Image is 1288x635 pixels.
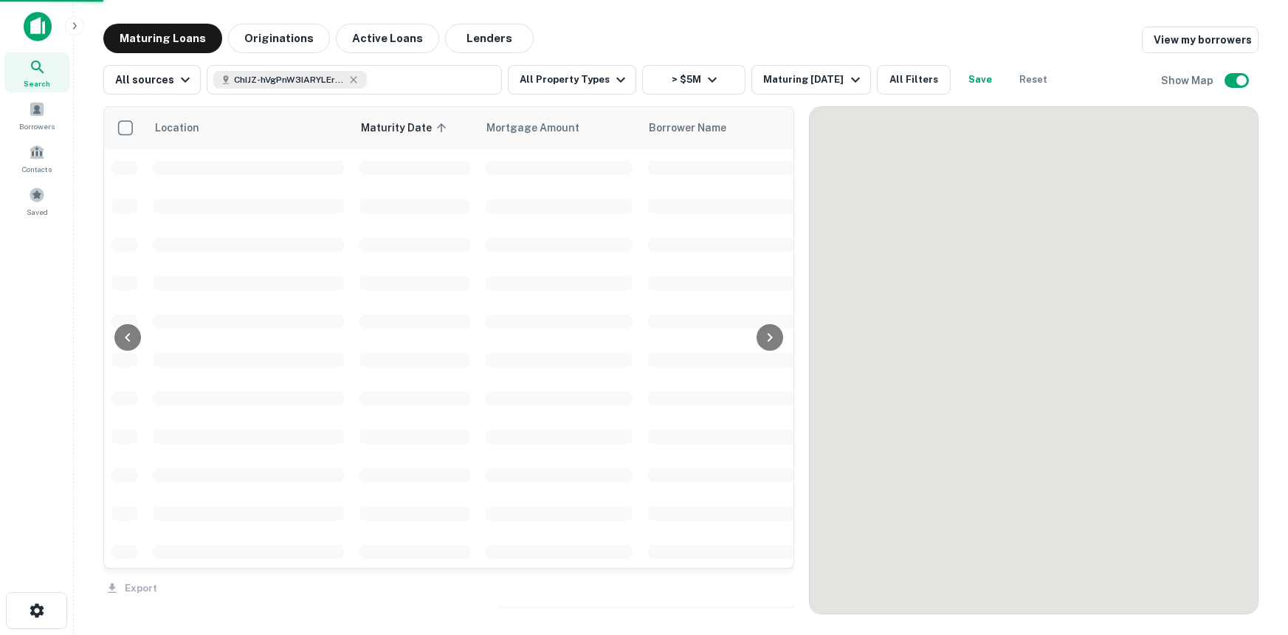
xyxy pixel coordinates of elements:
[763,71,864,89] div: Maturing [DATE]
[1142,27,1258,53] a: View my borrowers
[22,163,52,175] span: Contacts
[103,65,201,95] button: All sources
[234,73,345,86] span: ChIJZ-hVgPnW3IARYLErmquJqwE
[24,12,52,41] img: capitalize-icon.png
[1214,517,1288,588] iframe: Chat Widget
[103,24,222,53] button: Maturing Loans
[445,24,534,53] button: Lenders
[4,181,69,221] a: Saved
[478,107,640,148] th: Mortgage Amount
[640,107,802,148] th: Borrower Name
[228,24,330,53] button: Originations
[642,65,745,95] button: > $5M
[4,95,69,135] a: Borrowers
[115,71,194,89] div: All sources
[154,119,199,137] span: Location
[336,24,439,53] button: Active Loans
[957,65,1004,95] button: Save your search to get updates of matches that match your search criteria.
[751,65,870,95] button: Maturing [DATE]
[486,119,599,137] span: Mortgage Amount
[24,78,50,89] span: Search
[19,120,55,132] span: Borrowers
[508,65,636,95] button: All Property Types
[352,107,478,148] th: Maturity Date
[207,65,502,95] button: ChIJZ-hVgPnW3IARYLErmquJqwE
[145,107,352,148] th: Location
[27,206,48,218] span: Saved
[877,65,951,95] button: All Filters
[1161,72,1216,89] h6: Show Map
[4,138,69,178] a: Contacts
[361,119,451,137] span: Maturity Date
[4,52,69,92] a: Search
[1010,65,1057,95] button: Reset
[649,119,726,137] span: Borrower Name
